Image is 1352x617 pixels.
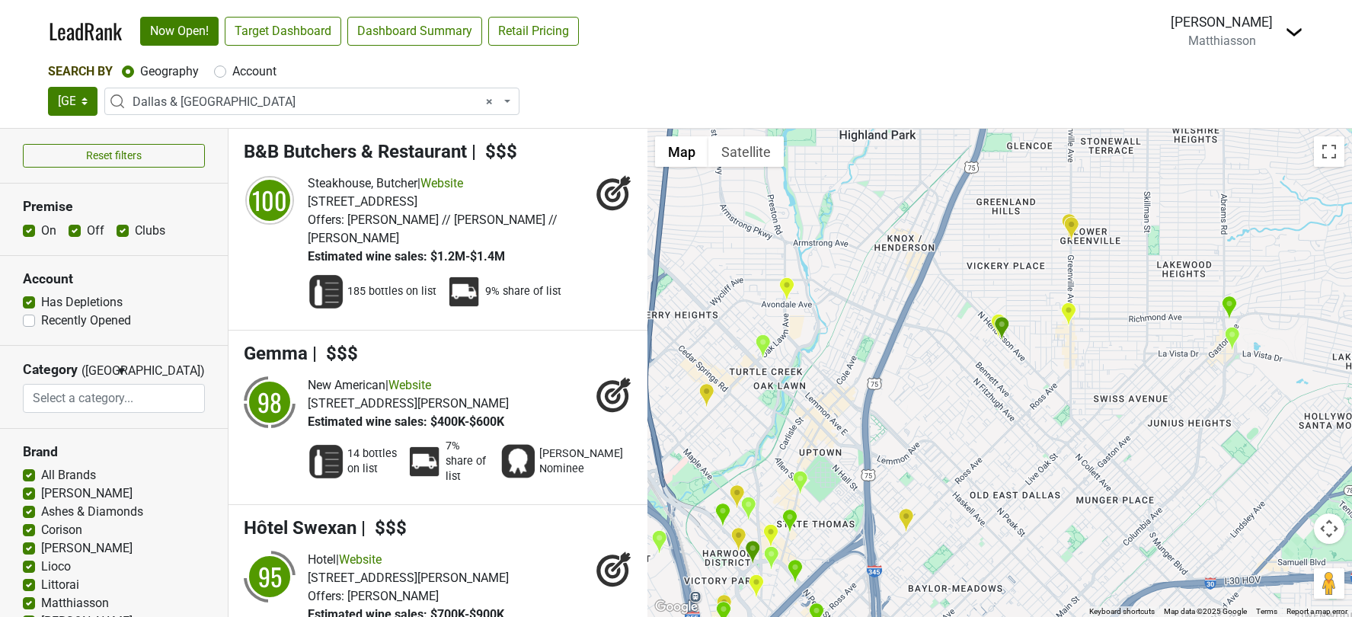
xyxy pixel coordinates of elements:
div: Dallas Fine Wine & Spirit [755,334,771,359]
div: Dolce Riviera [714,503,730,528]
button: Map camera controls [1314,513,1344,544]
span: Map data ©2025 Google [1164,607,1247,615]
span: Offers: [308,213,344,227]
div: Goodwins [1061,213,1077,238]
div: Petra and the Beast [1224,326,1240,351]
div: Nobu Dallas [762,523,778,548]
img: Award [500,443,536,480]
a: Website [388,378,431,392]
h3: Premise [23,199,205,215]
div: | [308,174,588,193]
span: [STREET_ADDRESS] [308,194,417,209]
img: Percent Distributor Share [406,443,443,480]
img: Wine List [308,273,344,310]
div: 95 [247,554,292,599]
h3: Account [23,271,205,287]
button: Reset filters [23,144,205,168]
div: The Henry [748,574,764,599]
img: quadrant_split.svg [244,551,296,603]
span: [STREET_ADDRESS][PERSON_NAME] [308,571,509,585]
span: B&B Butchers & Restaurant [244,141,467,162]
span: 185 bottles on list [347,284,436,299]
label: Ashes & Diamonds [41,503,143,521]
span: | $$$ [471,141,517,162]
label: Clubs [135,222,165,240]
a: Website [420,176,463,190]
div: 98 [247,379,292,425]
button: Keyboard shortcuts [1089,606,1155,617]
div: Gemma [994,316,1010,341]
a: Terms (opens in new tab) [1256,607,1277,615]
div: Whole Foods Market [1221,296,1237,321]
label: On [41,222,56,240]
label: Account [232,62,276,81]
span: | $$$ [312,343,358,364]
img: quadrant_split.svg [244,376,296,428]
span: Offers: [308,589,344,603]
label: Matthiasson [41,594,109,612]
div: Veritas Wine Room [990,313,1006,338]
div: Whole Foods Market [781,509,797,534]
span: Estimated wine sales: $1.2M-$1.4M [308,249,505,264]
div: Catch Dallas [729,484,745,510]
span: Estimated wine sales: $400K-$600K [308,414,504,429]
img: Google [651,597,702,617]
button: Drag Pegman onto the map to open Street View [1314,568,1344,599]
a: Dashboard Summary [347,17,482,46]
a: Open this area in Google Maps (opens a new window) [651,597,702,617]
span: Search By [48,64,113,78]
span: Matthiasson [1188,34,1256,48]
span: Gemma [244,343,308,364]
div: Graileys [651,529,667,555]
div: The Ritz-Carlton, Dallas - Fearing's [763,545,779,571]
div: Yardbird Southern Table & Bar [787,559,803,584]
span: 14 bottles on list [347,446,397,477]
div: [PERSON_NAME] [1171,12,1273,32]
label: Littorai [41,576,79,594]
div: Foxtrot Market - Uptown [792,470,808,495]
button: Toggle fullscreen view [1314,136,1344,167]
div: | [308,551,509,569]
div: Cafe Duro [1063,216,1079,241]
span: [STREET_ADDRESS][PERSON_NAME] [308,396,509,411]
a: Target Dashboard [225,17,341,46]
span: Dallas & Fort Worth [133,93,500,111]
img: Wine List [308,443,344,480]
a: Retail Pricing [488,17,579,46]
h3: Brand [23,444,205,460]
div: Total Wine & More [698,383,714,408]
div: Bar & Garden Dallas [898,508,914,533]
a: LeadRank [49,15,122,47]
h3: Category [23,362,78,378]
button: Show satellite imagery [708,136,784,167]
div: Norman's Japanese Grill [778,277,794,302]
div: Quarter Acre [1060,302,1076,327]
div: Uchi [740,496,756,521]
label: Geography [140,62,199,81]
div: Hôtel Swexan [745,540,761,565]
label: Corison [41,521,82,539]
span: Remove all items [486,93,493,111]
label: Has Depletions [41,293,123,312]
span: 7% share of list [446,439,491,484]
span: Hotel [308,552,336,567]
label: [PERSON_NAME] [41,539,133,558]
span: 9% share of list [485,284,561,299]
span: | $$$ [361,517,407,539]
span: New American [308,378,385,392]
a: Website [339,552,382,567]
img: Percent Distributor Share [446,273,482,310]
label: Off [87,222,104,240]
span: Steakhouse, Butcher [308,176,417,190]
span: ▼ [116,364,127,378]
label: All Brands [41,466,96,484]
div: 100 [247,177,292,223]
input: Select a category... [24,384,205,413]
span: [PERSON_NAME] Nominee [539,446,623,477]
button: Show street map [655,136,708,167]
div: Marie Gabrielle Restaurant and Gardens [730,527,746,552]
div: | [308,376,509,395]
a: Report a map error [1286,607,1347,615]
span: [PERSON_NAME] // [PERSON_NAME] // [PERSON_NAME] [308,213,558,245]
img: Dropdown Menu [1285,23,1303,41]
